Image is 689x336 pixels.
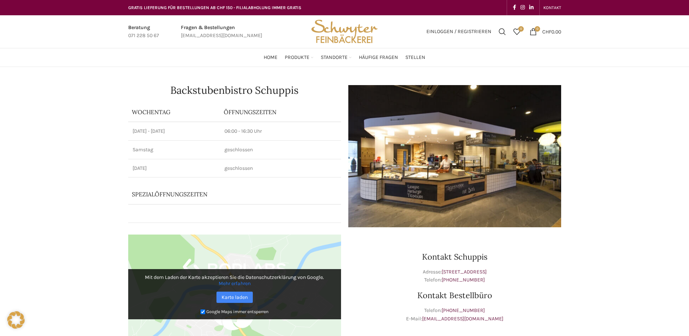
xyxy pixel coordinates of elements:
a: Produkte [285,50,313,65]
span: 0 [535,26,540,32]
span: Produkte [285,54,309,61]
p: 06:00 - 16:30 Uhr [224,128,336,135]
span: Stellen [405,54,425,61]
a: Infobox link [128,24,159,40]
span: Häufige Fragen [359,54,398,61]
p: Spezialöffnungszeiten [132,190,302,198]
p: Wochentag [132,108,217,116]
p: Mit dem Laden der Karte akzeptieren Sie die Datenschutzerklärung von Google. [133,274,336,287]
a: [EMAIL_ADDRESS][DOMAIN_NAME] [422,316,503,322]
img: Bäckerei Schwyter [309,15,380,48]
a: [PHONE_NUMBER] [442,277,485,283]
input: Google Maps immer entsperren [200,309,205,314]
span: Standorte [321,54,348,61]
a: Home [264,50,277,65]
a: Linkedin social link [527,3,536,13]
a: Facebook social link [511,3,518,13]
span: Home [264,54,277,61]
a: Infobox link [181,24,262,40]
div: Main navigation [125,50,565,65]
a: KONTAKT [543,0,561,15]
a: [PHONE_NUMBER] [442,307,485,313]
p: [DATE] - [DATE] [133,128,216,135]
a: 0 [510,24,524,39]
p: Adresse: Telefon: [348,268,561,284]
a: Mehr erfahren [219,280,251,287]
div: Meine Wunschliste [510,24,524,39]
span: Einloggen / Registrieren [426,29,491,34]
a: Einloggen / Registrieren [423,24,495,39]
a: Häufige Fragen [359,50,398,65]
h3: Kontakt Schuppis [348,253,561,261]
a: 0 CHF0.00 [526,24,565,39]
p: Telefon: E-Mail: [348,307,561,323]
a: Site logo [309,28,380,34]
bdi: 0.00 [542,28,561,35]
p: geschlossen [224,146,336,153]
p: geschlossen [224,165,336,172]
span: KONTAKT [543,5,561,10]
p: [DATE] [133,165,216,172]
p: Samstag [133,146,216,153]
a: [STREET_ADDRESS] [442,269,487,275]
p: ÖFFNUNGSZEITEN [224,108,337,116]
span: CHF [542,28,551,35]
div: Secondary navigation [540,0,565,15]
span: 0 [518,26,524,32]
small: Google Maps immer entsperren [206,309,268,314]
a: Standorte [321,50,352,65]
h1: Backstubenbistro Schuppis [128,85,341,95]
h3: Kontakt Bestellbüro [348,291,561,299]
a: Suchen [495,24,510,39]
a: Instagram social link [518,3,527,13]
a: Stellen [405,50,425,65]
a: Karte laden [216,292,253,303]
span: GRATIS LIEFERUNG FÜR BESTELLUNGEN AB CHF 150 - FILIALABHOLUNG IMMER GRATIS [128,5,301,10]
